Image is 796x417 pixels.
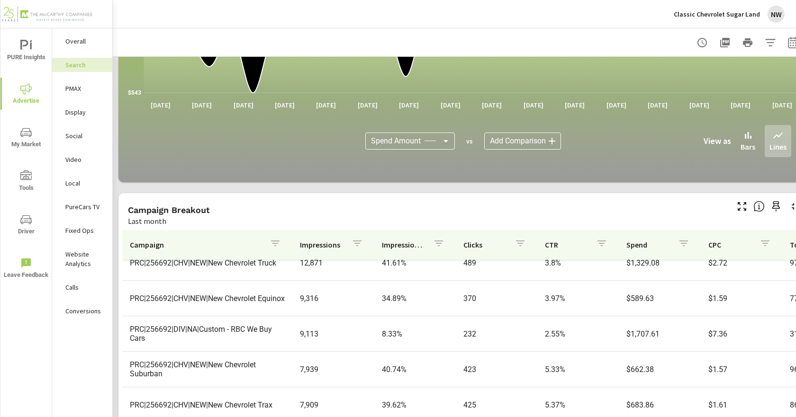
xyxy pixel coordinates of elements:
[701,322,782,346] td: $7.36
[268,100,301,110] p: [DATE]
[619,251,700,275] td: $1,329.08
[490,136,546,146] span: Add Comparison
[227,100,260,110] p: [DATE]
[641,100,674,110] p: [DATE]
[537,286,619,311] td: 3.97%
[65,306,105,316] p: Conversions
[52,105,112,119] div: Display
[309,100,343,110] p: [DATE]
[701,393,782,417] td: $1.61
[300,240,344,249] p: Impressions
[65,226,105,235] p: Fixed Ops
[52,58,112,72] div: Search
[741,141,755,152] p: Bars
[374,251,456,275] td: 41.61%
[537,322,619,346] td: 2.55%
[715,33,734,52] button: "Export Report to PDF"
[545,240,588,249] p: CTR
[371,136,421,146] span: Spend Amount
[52,247,112,271] div: Website Analytics
[128,215,166,227] p: Last month
[292,286,374,311] td: 9,316
[674,10,760,18] p: Classic Chevrolet Sugar Land
[122,393,292,417] td: PRC|256692|CHV|NEW|New Chevrolet Trax
[537,357,619,382] td: 5.33%
[3,257,49,281] span: Leave Feedback
[704,136,731,146] h6: View as
[434,100,467,110] p: [DATE]
[292,251,374,275] td: 12,871
[52,81,112,96] div: PMAX
[724,100,757,110] p: [DATE]
[65,249,105,268] p: Website Analytics
[701,251,782,275] td: $2.72
[52,280,112,294] div: Calls
[365,133,455,150] div: Spend Amount
[292,357,374,382] td: 7,939
[3,214,49,237] span: Driver
[3,127,49,150] span: My Market
[128,205,210,215] h5: Campaign Breakout
[626,240,670,249] p: Spend
[65,131,105,141] p: Social
[456,322,537,346] td: 232
[65,178,105,188] p: Local
[455,137,484,145] p: vs
[52,129,112,143] div: Social
[619,322,700,346] td: $1,707.61
[701,286,782,311] td: $1.59
[65,60,105,70] p: Search
[619,357,700,382] td: $662.38
[738,33,757,52] button: Print Report
[122,353,292,386] td: PRC|256692|CHV|NEW|New Chevrolet Suburban
[130,240,262,249] p: Campaign
[292,393,374,417] td: 7,909
[537,251,619,275] td: 3.8%
[619,286,700,311] td: $589.63
[761,33,780,52] button: Apply Filters
[517,100,550,110] p: [DATE]
[65,202,105,212] p: PureCars TV
[392,100,425,110] p: [DATE]
[619,393,700,417] td: $683.86
[463,240,507,249] p: Clicks
[52,223,112,238] div: Fixed Ops
[374,322,456,346] td: 8.33%
[122,317,292,350] td: PRC|256692|DIV|NA|Custom - RBC We Buy Cars
[382,240,425,249] p: Impression Share
[65,283,105,292] p: Calls
[456,357,537,382] td: 423
[52,34,112,48] div: Overall
[185,100,218,110] p: [DATE]
[65,84,105,93] p: PMAX
[374,393,456,417] td: 39.62%
[52,152,112,167] div: Video
[128,89,141,96] text: $543
[537,393,619,417] td: 5.37%
[3,170,49,194] span: Tools
[374,286,456,311] td: 34.89%
[374,357,456,382] td: 40.74%
[701,357,782,382] td: $1.57
[144,100,177,110] p: [DATE]
[558,100,591,110] p: [DATE]
[52,304,112,318] div: Conversions
[65,107,105,117] p: Display
[475,100,508,110] p: [DATE]
[753,201,765,212] span: This is a summary of Search performance results by campaign. Each column can be sorted.
[122,286,292,311] td: PRC|256692|CHV|NEW|New Chevrolet Equinox
[456,286,537,311] td: 370
[0,28,52,290] div: nav menu
[456,251,537,275] td: 489
[769,199,784,214] span: Save this to your personalized report
[3,40,49,63] span: PURE Insights
[484,133,561,150] div: Add Comparison
[65,36,105,46] p: Overall
[683,100,716,110] p: [DATE]
[351,100,384,110] p: [DATE]
[708,240,752,249] p: CPC
[52,176,112,190] div: Local
[456,393,537,417] td: 425
[52,200,112,214] div: PureCars TV
[3,83,49,106] span: Advertise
